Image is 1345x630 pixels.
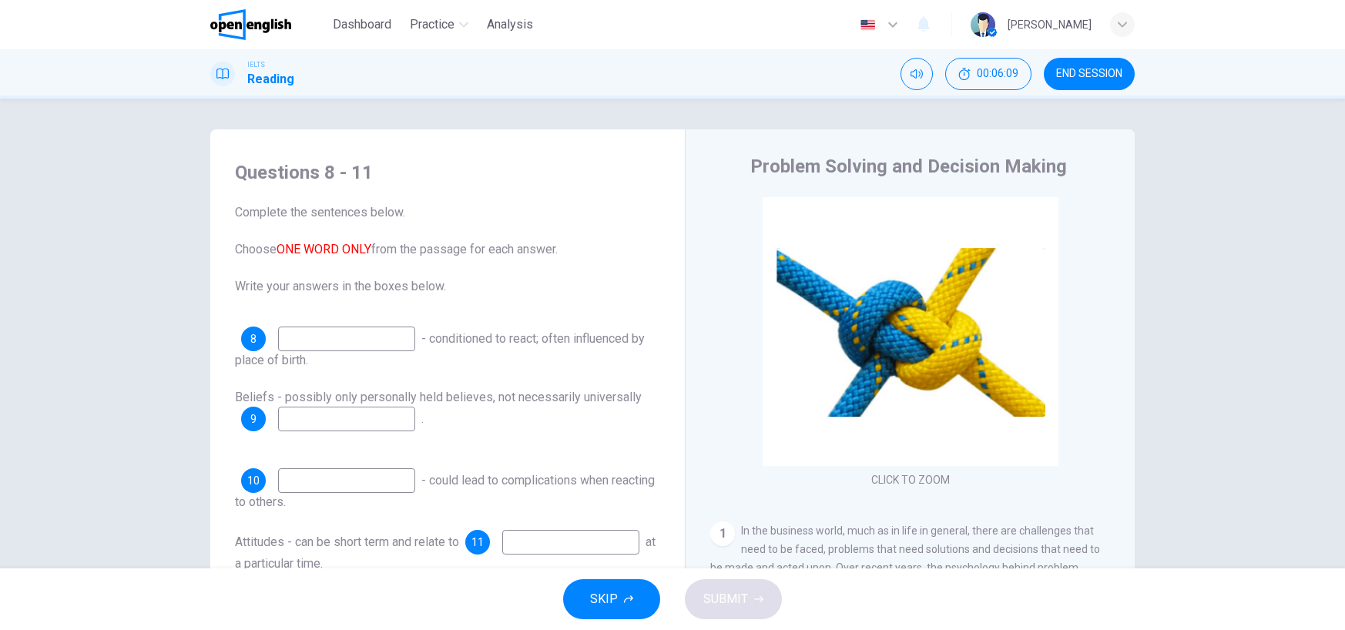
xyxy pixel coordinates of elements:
img: OpenEnglish logo [210,9,291,40]
button: 00:06:09 [945,58,1031,90]
span: Beliefs - possibly only personally held believes, not necessarily universally [235,390,642,404]
h1: Reading [247,70,294,89]
span: Complete the sentences below. Choose from the passage for each answer. Write your answers in the ... [235,203,660,296]
font: ONE WORD ONLY [277,242,371,256]
span: 11 [471,537,484,548]
div: 1 [710,521,735,546]
span: Attitudes - can be short term and relate to [235,534,459,549]
span: 8 [250,333,257,344]
span: Analysis [487,15,533,34]
div: [PERSON_NAME] [1008,15,1092,34]
span: IELTS [247,59,265,70]
div: Mute [901,58,933,90]
span: - could lead to complications when reacting to others. [235,473,655,509]
img: Profile picture [971,12,995,37]
button: SKIP [563,579,660,619]
span: . [421,411,424,426]
button: Dashboard [327,11,397,39]
span: 10 [247,475,260,486]
span: Practice [410,15,454,34]
span: Dashboard [333,15,391,34]
span: END SESSION [1056,68,1122,80]
button: Analysis [481,11,539,39]
div: Hide [945,58,1031,90]
img: en [858,19,877,31]
button: Practice [404,11,475,39]
span: 00:06:09 [977,68,1018,80]
button: END SESSION [1044,58,1135,90]
span: In the business world, much as in life in general, there are challenges that need to be faced, pr... [710,524,1111,611]
a: OpenEnglish logo [210,9,327,40]
span: 9 [250,414,257,424]
span: - conditioned to react; often influenced by place of birth. [235,331,645,367]
h4: Questions 8 - 11 [235,160,660,185]
span: SKIP [590,588,618,610]
h4: Problem Solving and Decision Making [750,154,1067,179]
